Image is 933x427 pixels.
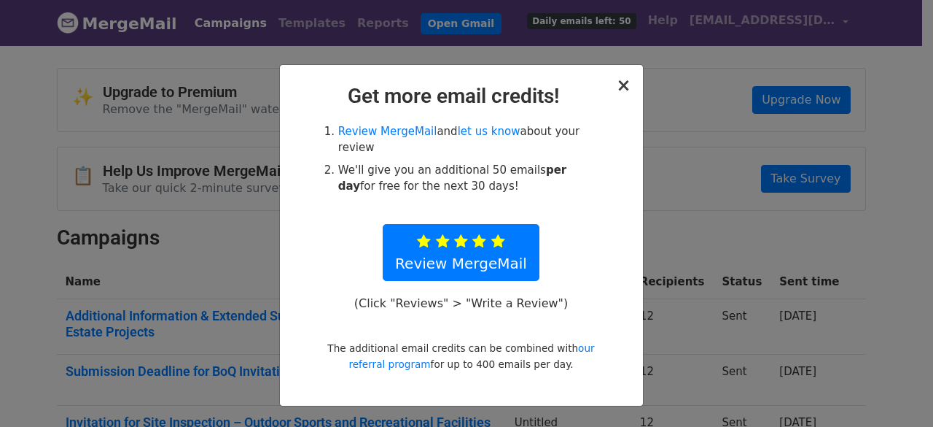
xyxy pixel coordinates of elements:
li: We'll give you an additional 50 emails for free for the next 30 days! [338,162,601,195]
strong: per day [338,164,566,193]
a: let us know [458,125,520,138]
a: Review MergeMail [383,224,539,281]
span: × [616,75,631,96]
small: The additional email credits can be combined with for up to 400 emails per day. [327,342,594,370]
button: Close [616,77,631,94]
a: our referral program [348,342,594,370]
li: and about your review [338,123,601,156]
p: (Click "Reviews" > "Write a Review") [346,296,575,311]
a: Review MergeMail [338,125,437,138]
iframe: Chat Widget [860,357,933,427]
h2: Get more email credits! [292,84,631,109]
